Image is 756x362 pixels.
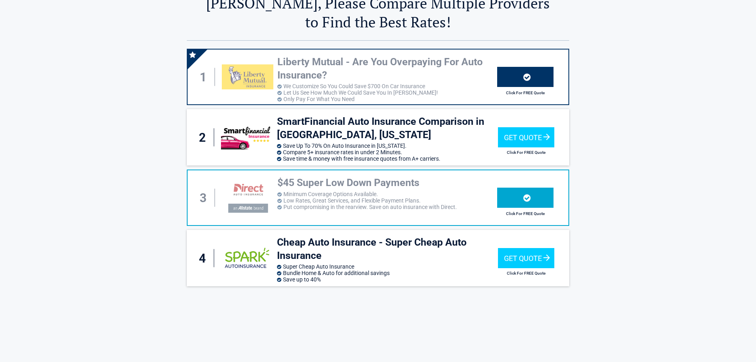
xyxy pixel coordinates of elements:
h3: $45 Super Low Down Payments [277,176,497,190]
img: directauto's logo [222,178,273,217]
li: Save up to 40% [277,276,498,283]
li: Put compromising in the rearview. Save on auto insurance with Direct. [277,204,497,210]
div: Get Quote [498,127,554,147]
h3: Liberty Mutual - Are You Overpaying For Auto Insurance? [277,56,497,82]
li: Super Cheap Auto Insurance [277,263,498,270]
li: Compare 5+ insurance rates in under 2 Minutes. [277,149,498,155]
li: Save Up To 70% On Auto Insurance in [US_STATE]. [277,143,498,149]
h2: Click For FREE Quote [498,150,554,155]
h3: Cheap Auto Insurance - Super Cheap Auto Insurance [277,236,498,262]
li: Only Pay For What You Need [277,96,497,102]
img: sparkautoinsurance's logo [224,246,270,270]
div: 1 [196,68,215,86]
img: smartfinancial's logo [221,125,273,150]
div: 2 [195,128,214,147]
div: Get Quote [498,248,554,268]
h3: SmartFinancial Auto Insurance Comparison in [GEOGRAPHIC_DATA], [US_STATE] [277,115,498,141]
div: 4 [195,249,214,267]
li: Let Us See How Much We Could Save You In [PERSON_NAME]! [277,89,497,96]
h2: Click For FREE Quote [498,271,554,275]
li: Low Rates, Great Services, and Flexible Payment Plans. [277,197,497,204]
div: 3 [196,189,215,207]
li: Save time & money with free insurance quotes from A+ carriers. [277,155,498,162]
li: We Customize So You Could Save $700 On Car Insurance [277,83,497,89]
img: libertymutual's logo [222,64,273,89]
li: Bundle Home & Auto for additional savings [277,270,498,276]
h2: Click For FREE Quote [497,211,554,216]
h2: Click For FREE Quote [497,91,554,95]
li: Minimum Coverage Options Available. [277,191,497,197]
